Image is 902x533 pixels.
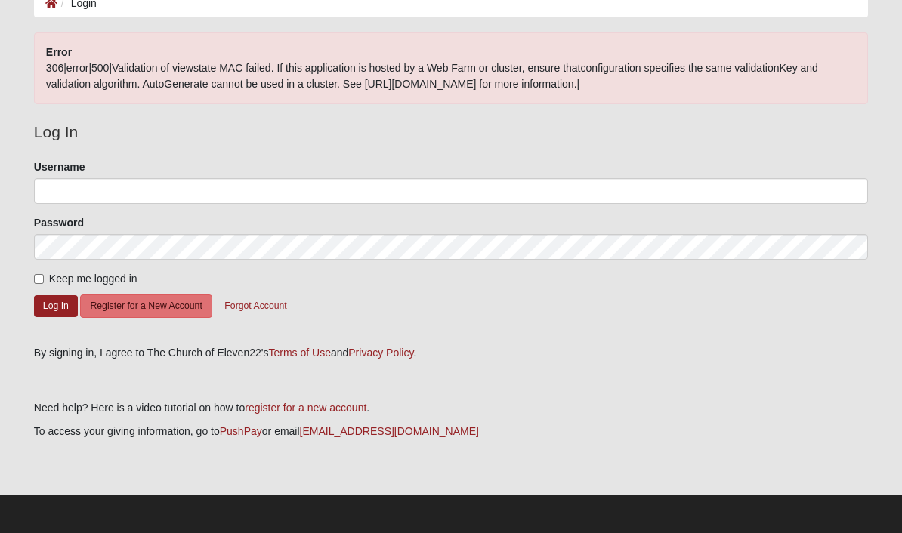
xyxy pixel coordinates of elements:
button: Register for a New Account [80,294,212,318]
p: Need help? Here is a video tutorial on how to . [34,400,868,416]
button: Log In [34,295,78,317]
a: Privacy Policy [348,347,413,359]
strong: Error [46,46,72,58]
span: Keep me logged in [49,273,137,285]
a: [EMAIL_ADDRESS][DOMAIN_NAME] [300,425,479,437]
div: By signing in, I agree to The Church of Eleven22's and . [34,345,868,361]
label: Username [34,159,85,174]
a: Terms of Use [268,347,330,359]
input: Keep me logged in [34,274,44,284]
legend: Log In [34,120,868,144]
a: PushPay [220,425,262,437]
button: Forgot Account [215,294,296,318]
p: To access your giving information, go to or email [34,424,868,439]
a: register for a new account [245,402,366,414]
label: Password [34,215,84,230]
span: 306|error|500|Validation of viewstate MAC failed. If this application is hosted by a Web Farm or ... [46,62,818,90]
